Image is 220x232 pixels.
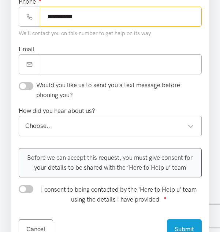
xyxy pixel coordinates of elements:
label: Email [19,44,34,54]
input: Phone number [40,7,202,27]
span: Would you like us to send you a text message before phoning you? [36,81,180,99]
input: Email [40,54,202,74]
div: Choose... [25,121,194,131]
small: We'll contact you on this number to get help on its way. [19,30,152,37]
label: How did you hear about us? [19,106,95,116]
div: Before we can accept this request, you must give consent for your details to be shared with the ‘... [19,148,202,177]
sup: ● [164,195,167,200]
span: I consent to being contacted by the 'Here to Help u' team using the details I have provided [41,186,197,203]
